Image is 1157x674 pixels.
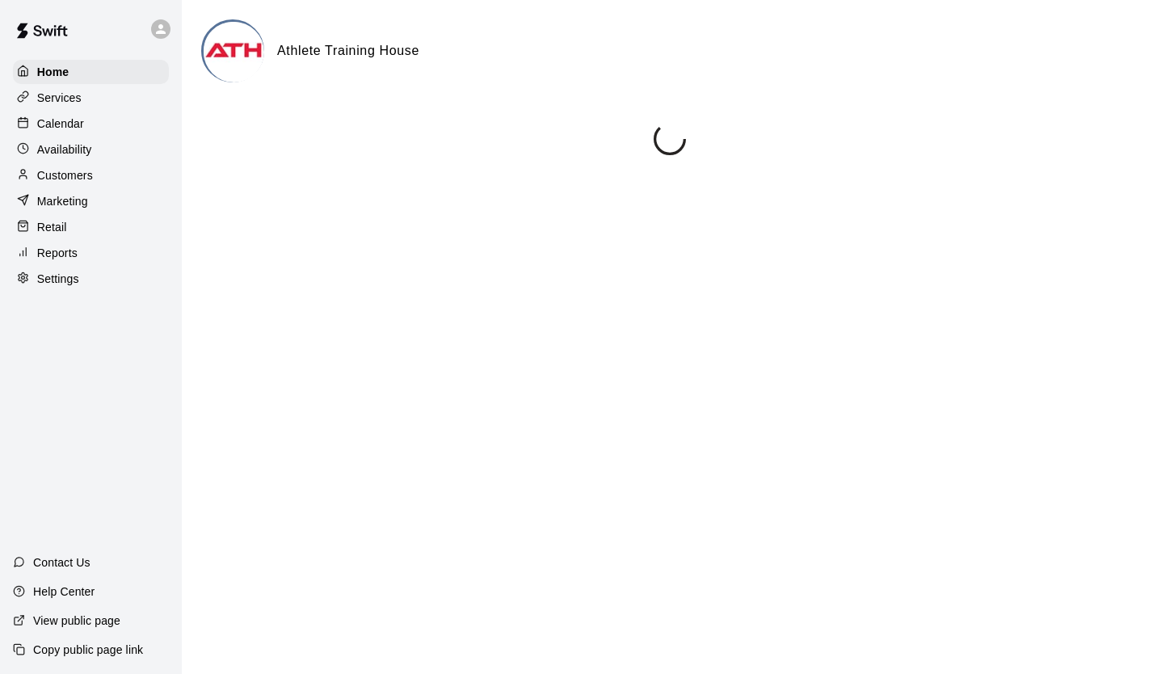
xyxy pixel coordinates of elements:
p: Home [37,64,69,80]
a: Services [13,86,169,110]
p: Retail [37,219,67,235]
p: Marketing [37,193,88,209]
a: Retail [13,215,169,239]
a: Calendar [13,112,169,136]
a: Home [13,60,169,84]
a: Settings [13,267,169,291]
a: Reports [13,241,169,265]
p: Contact Us [33,554,90,571]
a: Marketing [13,189,169,213]
h6: Athlete Training House [277,40,419,61]
p: Customers [37,167,93,183]
p: Help Center [33,583,95,600]
p: Services [37,90,82,106]
p: Calendar [37,116,84,132]
p: Settings [37,271,79,287]
p: Copy public page link [33,642,143,658]
a: Customers [13,163,169,187]
p: View public page [33,613,120,629]
p: Availability [37,141,92,158]
a: Availability [13,137,169,162]
img: Athlete Training House logo [204,22,264,82]
p: Reports [37,245,78,261]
